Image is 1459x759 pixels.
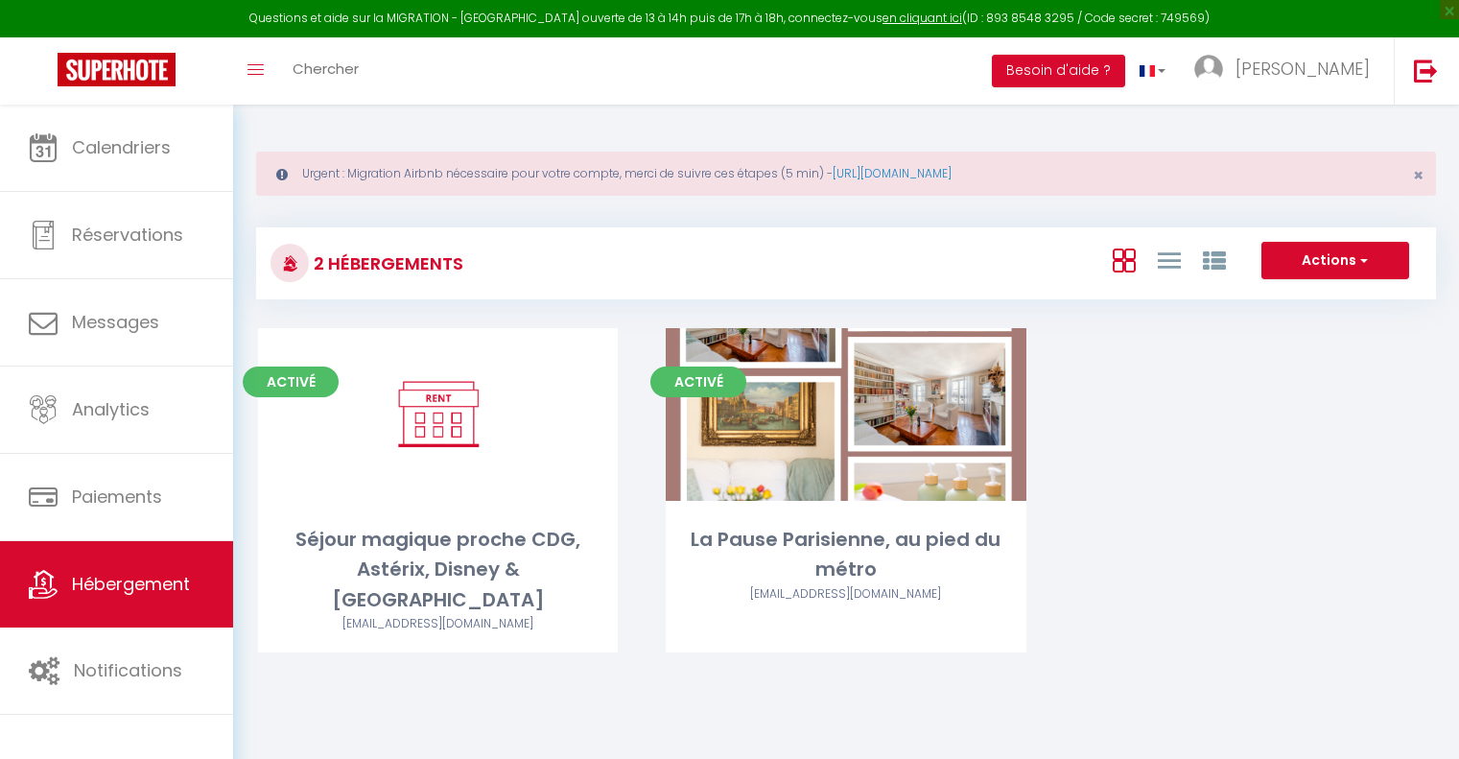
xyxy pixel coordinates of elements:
span: Hébergement [72,572,190,596]
img: Super Booking [58,53,176,86]
a: ... [PERSON_NAME] [1180,37,1394,105]
span: [PERSON_NAME] [1235,57,1370,81]
span: Activé [243,367,339,397]
iframe: LiveChat chat widget [1378,678,1459,759]
h3: 2 Hébergements [309,242,463,285]
a: Vue en Box [1113,244,1136,275]
div: Séjour magique proche CDG, Astérix, Disney & [GEOGRAPHIC_DATA] [258,525,618,615]
img: ... [1194,55,1223,83]
span: Paiements [72,485,162,509]
span: Réservations [72,223,183,247]
button: Besoin d'aide ? [992,55,1125,87]
img: logout [1414,59,1438,83]
div: La Pause Parisienne, au pied du métro [666,525,1025,585]
a: [URL][DOMAIN_NAME] [833,165,952,181]
a: Chercher [278,37,373,105]
button: Actions [1261,242,1409,280]
span: Analytics [72,397,150,421]
span: Messages [72,310,159,334]
a: Vue en Liste [1158,244,1181,275]
a: en cliquant ici [882,10,962,26]
div: Airbnb [666,585,1025,604]
a: Vue par Groupe [1203,244,1226,275]
button: Close [1413,167,1424,184]
span: Chercher [293,59,359,79]
span: Activé [650,367,746,397]
a: Editer [788,395,904,434]
span: × [1413,163,1424,187]
span: Calendriers [72,135,171,159]
a: Editer [381,395,496,434]
span: Notifications [74,658,182,682]
div: Airbnb [258,615,618,633]
div: Urgent : Migration Airbnb nécessaire pour votre compte, merci de suivre ces étapes (5 min) - [256,152,1436,196]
